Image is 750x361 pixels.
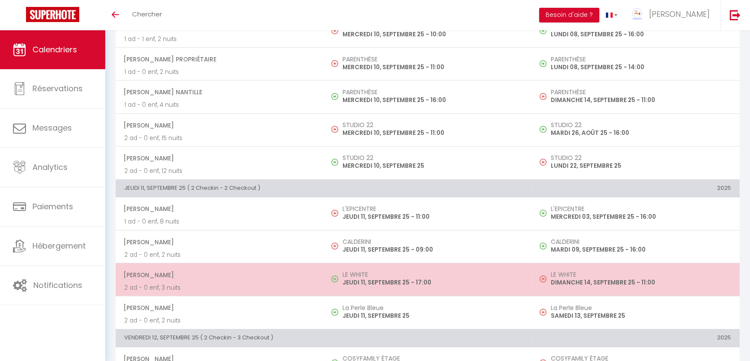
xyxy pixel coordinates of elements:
[123,117,315,134] span: [PERSON_NAME]
[730,10,740,20] img: logout
[532,180,740,197] th: 2025
[551,154,731,161] h5: STUDIO 22
[540,275,546,282] img: NO IMAGE
[343,89,523,96] h5: PARENTHÈSE
[124,100,315,109] p: 1 ad - 0 enf, 4 nuits
[343,63,523,72] p: MERCREDI 10, SEPTEMBRE 25 - 11:00
[343,212,523,221] p: JEUDI 11, SEPTEMBRE 25 - 11:00
[551,89,731,96] h5: PARENTHÈSE
[540,60,546,67] img: NO IMAGE
[123,267,315,283] span: [PERSON_NAME]
[124,134,315,143] p: 2 ad - 0 enf, 15 nuits
[551,238,731,245] h5: CALDERINI
[551,212,731,221] p: MERCREDI 03, SEPTEMBRE 25 - 16:00
[343,161,523,170] p: MERCREDI 10, SEPTEMBRE 25
[32,44,77,55] span: Calendriers
[551,311,731,320] p: SAMEDI 13, SEPTEMBRE 25
[551,63,731,72] p: LUNDI 08, SEPTEMBRE 25 - 14:00
[7,3,33,29] button: Ouvrir le widget de chat LiveChat
[551,96,731,105] p: DIMANCHE 14, SEPTEMBRE 25 - 11:00
[32,162,68,173] span: Analytics
[540,159,546,166] img: NO IMAGE
[551,56,731,63] h5: PARENTHÈSE
[32,240,86,251] span: Hébergement
[551,128,731,137] p: MARDI 26, AOÛT 25 - 16:00
[132,10,162,19] span: Chercher
[331,243,338,249] img: NO IMAGE
[123,51,315,67] span: [PERSON_NAME] propriétaire
[343,205,523,212] h5: L'EPICENTRE
[343,121,523,128] h5: STUDIO 22
[116,329,532,347] th: VENDREDI 12, SEPTEMBRE 25 ( 2 Checkin - 3 Checkout )
[124,316,315,325] p: 2 ad - 0 enf, 2 nuits
[123,84,315,100] span: [PERSON_NAME] Nantille
[551,161,731,170] p: LUNDI 22, SEPTEMBRE 25
[551,245,731,254] p: MARDI 09, SEPTEMBRE 25 - 16:00
[26,7,79,22] img: Super Booking
[32,122,72,133] span: Messages
[32,83,83,94] span: Réservations
[32,201,73,212] span: Paiements
[551,271,731,278] h5: LE WHITE
[331,126,338,133] img: NO IMAGE
[124,217,315,226] p: 1 ad - 0 enf, 8 nuits
[124,35,315,44] p: 1 ad - 1 enf, 2 nuits
[540,126,546,133] img: NO IMAGE
[124,250,315,259] p: 2 ad - 0 enf, 2 nuits
[331,27,338,34] img: NO IMAGE
[539,8,599,22] button: Besoin d'aide ?
[343,128,523,137] p: MERCREDI 10, SEPTEMBRE 25 - 11:00
[343,96,523,105] p: MERCREDI 10, SEPTEMBRE 25 - 16:00
[124,67,315,77] p: 1 ad - 0 enf, 2 nuits
[343,154,523,161] h5: STUDIO 22
[343,311,523,320] p: JEUDI 11, SEPTEMBRE 25
[123,234,315,250] span: [PERSON_NAME]
[116,180,532,197] th: JEUDI 11, SEPTEMBRE 25 ( 2 Checkin - 2 Checkout )
[540,309,546,316] img: NO IMAGE
[343,278,523,287] p: JEUDI 11, SEPTEMBRE 25 - 17:00
[551,278,731,287] p: DIMANCHE 14, SEPTEMBRE 25 - 11:00
[33,280,82,291] span: Notifications
[551,121,731,128] h5: STUDIO 22
[540,243,546,249] img: NO IMAGE
[343,304,523,311] h5: La Perle Bleue
[343,30,523,39] p: MERCREDI 10, SEPTEMBRE 25 - 10:00
[540,93,546,100] img: NO IMAGE
[331,60,338,67] img: NO IMAGE
[343,245,523,254] p: JEUDI 11, SEPTEMBRE 25 - 09:00
[123,201,315,217] span: [PERSON_NAME]
[124,283,315,292] p: 2 ad - 0 enf, 3 nuits
[343,238,523,245] h5: CALDERINI
[540,27,546,34] img: NO IMAGE
[124,166,315,176] p: 2 ad - 0 enf, 12 nuits
[123,300,315,316] span: [PERSON_NAME]
[551,304,731,311] h5: La Perle Bleue
[630,8,643,21] img: ...
[551,205,731,212] h5: L'EPICENTRE
[123,150,315,166] span: [PERSON_NAME]
[649,9,710,19] span: [PERSON_NAME]
[343,56,523,63] h5: PARENTHÈSE
[551,30,731,39] p: LUNDI 08, SEPTEMBRE 25 - 16:00
[540,210,546,217] img: NO IMAGE
[331,210,338,217] img: NO IMAGE
[532,329,740,347] th: 2025
[343,271,523,278] h5: LE WHITE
